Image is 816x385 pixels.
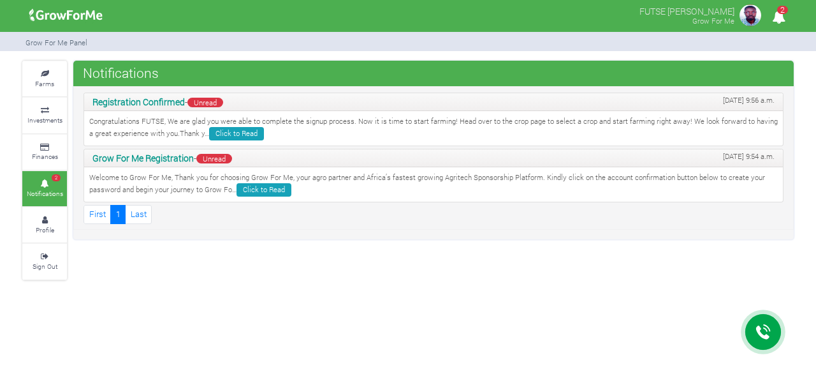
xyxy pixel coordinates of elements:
[723,151,775,162] span: [DATE] 9:54 a.m.
[209,127,264,140] a: Click to Read
[92,152,194,164] b: Grow For Me Registration
[766,3,791,31] i: Notifications
[89,116,778,140] p: Congratulations FUTSE, We are glad you were able to complete the signup process. Now it is time t...
[196,154,232,163] span: Unread
[27,116,62,125] small: Investments
[738,3,763,28] img: growforme image
[92,95,775,109] p: -
[84,205,783,223] nav: Page Navigation
[36,225,54,234] small: Profile
[22,98,67,133] a: Investments
[777,6,788,14] span: 2
[35,79,54,88] small: Farms
[110,205,126,223] a: 1
[692,16,734,26] small: Grow For Me
[237,183,291,197] a: Click to Read
[187,98,223,107] span: Unread
[639,3,734,18] p: FUTSE [PERSON_NAME]
[125,205,152,223] a: Last
[33,262,57,271] small: Sign Out
[22,244,67,279] a: Sign Out
[22,208,67,243] a: Profile
[32,152,58,161] small: Finances
[52,174,61,182] span: 2
[22,135,67,170] a: Finances
[27,189,63,198] small: Notifications
[723,95,775,106] span: [DATE] 9:56 a.m.
[92,151,775,165] p: -
[766,12,791,24] a: 2
[25,38,87,47] small: Grow For Me Panel
[92,96,185,108] b: Registration Confirmed
[84,205,111,223] a: First
[22,171,67,206] a: 2 Notifications
[25,3,107,28] img: growforme image
[89,172,778,197] p: Welcome to Grow For Me, Thank you for choosing Grow For Me, your agro partner and Africa’s fastes...
[80,60,162,86] span: Notifications
[22,61,67,96] a: Farms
